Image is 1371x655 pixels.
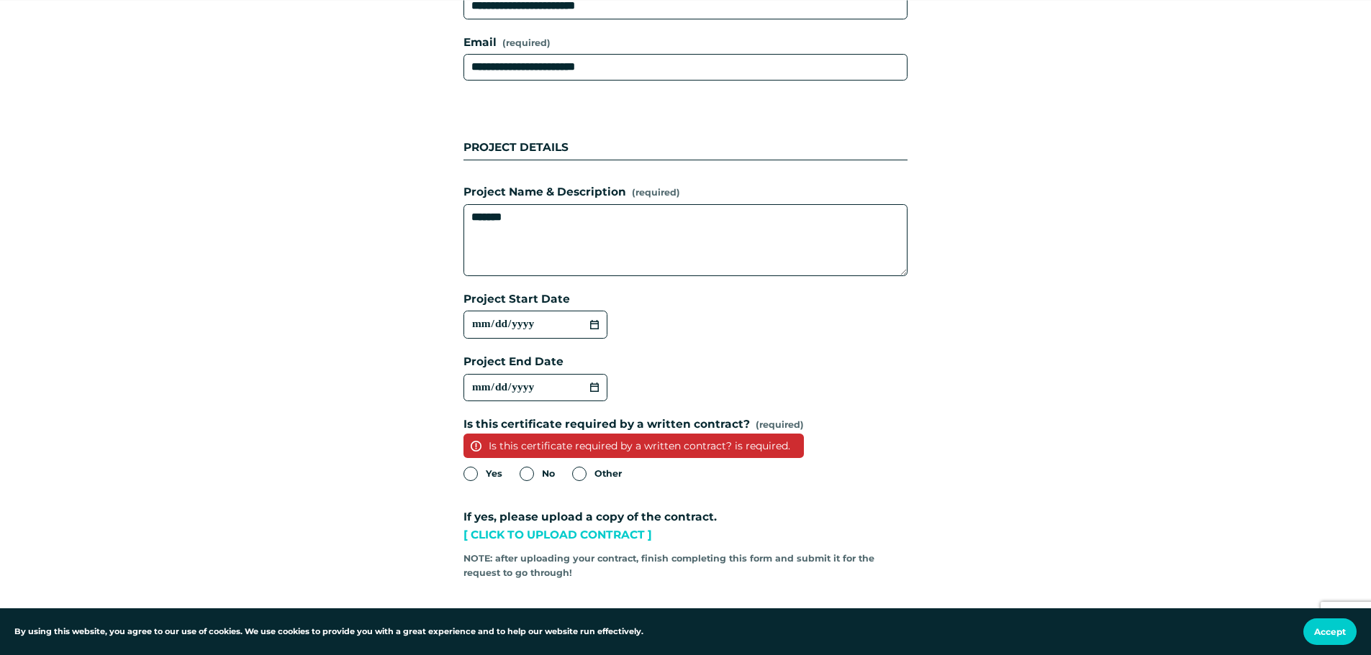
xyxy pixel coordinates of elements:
span: (required) [502,36,551,50]
span: Project Name & Description [463,183,626,201]
span: Project Start Date [463,290,570,308]
span: Is this certificate required by a written contract? [463,416,750,434]
a: [ CLICK TO UPLOAD CONTRACT ] [463,528,652,541]
p: Is this certificate required by a written contract? is required. [463,434,804,458]
button: Accept [1303,618,1357,645]
div: NOTE: after uploading your contract, finish completing this form and submit it for the request to... [463,547,908,585]
div: If yes, please upload a copy of the contract. [463,508,908,546]
div: PROJECT DETAILS [463,104,908,160]
span: Email [463,34,497,52]
span: Accept [1314,626,1346,637]
p: By using this website, you agree to our use of cookies. We use cookies to provide you with a grea... [14,626,643,638]
span: (required) [756,418,804,432]
span: Project End Date [463,353,564,371]
span: (required) [632,185,680,200]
